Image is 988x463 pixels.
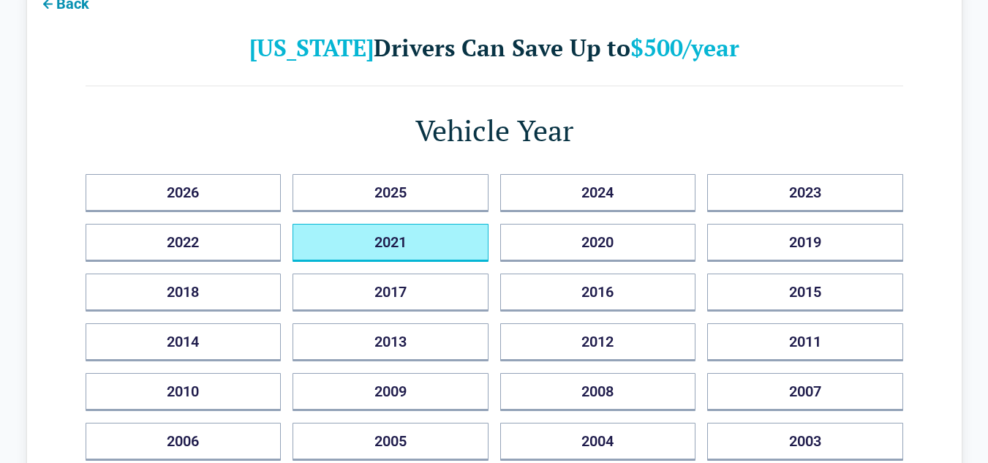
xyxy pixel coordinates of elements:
[293,274,489,312] button: 2017
[86,174,282,212] button: 2026
[500,323,696,361] button: 2012
[293,373,489,411] button: 2009
[86,373,282,411] button: 2010
[500,174,696,212] button: 2024
[293,224,489,262] button: 2021
[500,274,696,312] button: 2016
[86,274,282,312] button: 2018
[293,423,489,461] button: 2005
[86,423,282,461] button: 2006
[707,274,903,312] button: 2015
[500,373,696,411] button: 2008
[86,323,282,361] button: 2014
[500,224,696,262] button: 2020
[293,323,489,361] button: 2013
[630,32,739,63] b: $500/year
[249,32,374,63] b: [US_STATE]
[707,423,903,461] button: 2003
[500,423,696,461] button: 2004
[86,110,903,151] h1: Vehicle Year
[707,174,903,212] button: 2023
[707,323,903,361] button: 2011
[293,174,489,212] button: 2025
[86,33,903,62] h2: Drivers Can Save Up to
[707,224,903,262] button: 2019
[86,224,282,262] button: 2022
[707,373,903,411] button: 2007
